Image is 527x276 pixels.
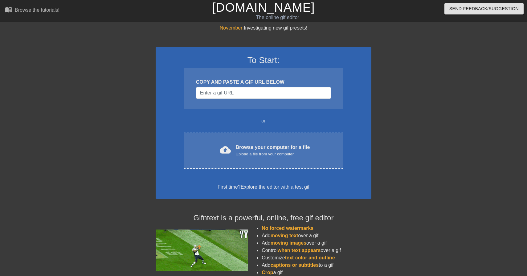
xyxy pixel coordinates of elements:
[172,117,355,125] div: or
[5,6,12,13] span: menu_book
[278,248,321,253] span: when text appears
[196,87,331,99] input: Username
[220,144,231,155] span: cloud_upload
[262,239,371,247] li: Add over a gif
[156,230,248,271] img: football_small.gif
[236,144,310,157] div: Browse your computer for a file
[220,25,244,30] span: November:
[262,226,313,231] span: No forced watermarks
[271,233,298,238] span: moving text
[156,24,371,32] div: Investigating new gif presets!
[262,262,371,269] li: Add to a gif
[164,55,363,66] h3: To Start:
[262,232,371,239] li: Add over a gif
[449,5,519,13] span: Send Feedback/Suggestion
[241,184,309,190] a: Explore the editor with a test gif
[271,240,306,246] span: moving images
[262,247,371,254] li: Control over a gif
[236,151,310,157] div: Upload a file from your computer
[212,1,315,14] a: [DOMAIN_NAME]
[444,3,524,14] button: Send Feedback/Suggestion
[285,255,335,260] span: text color and outline
[262,270,273,275] span: Crop
[271,262,319,268] span: captions or subtitles
[196,78,331,86] div: COPY AND PASTE A GIF URL BELOW
[15,7,59,13] div: Browse the tutorials!
[164,183,363,191] div: First time?
[5,6,59,15] a: Browse the tutorials!
[262,254,371,262] li: Customize
[156,214,371,222] h4: Gifntext is a powerful, online, free gif editor
[179,14,376,21] div: The online gif editor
